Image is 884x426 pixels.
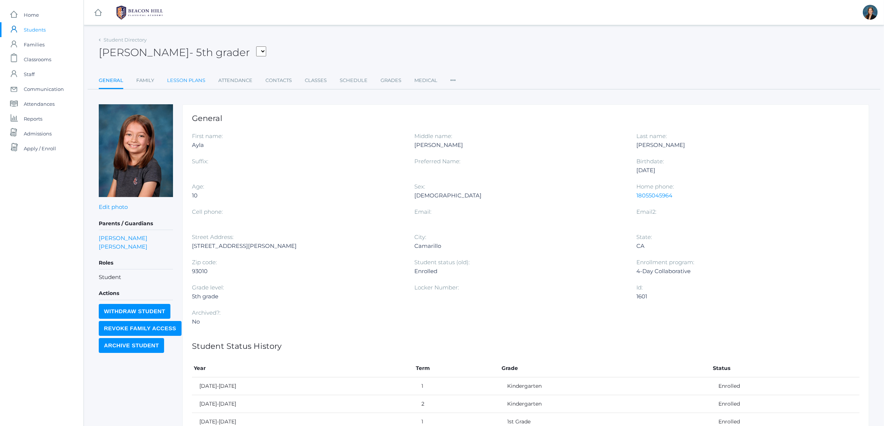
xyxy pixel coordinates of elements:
[192,191,403,200] div: 10
[414,242,626,250] div: Camarillo
[500,360,711,377] th: Grade
[192,360,414,377] th: Year
[192,233,234,240] label: Street Address:
[24,111,42,126] span: Reports
[500,395,711,413] td: Kindergarten
[381,73,401,88] a: Grades
[414,395,500,413] td: 2
[414,208,431,215] label: Email:
[192,395,414,413] td: [DATE]-[DATE]
[340,73,368,88] a: Schedule
[414,360,500,377] th: Term
[414,377,500,395] td: 1
[24,141,56,156] span: Apply / Enroll
[99,203,128,210] a: Edit photo
[99,47,266,58] h2: [PERSON_NAME]
[636,183,674,190] label: Home phone:
[636,292,848,301] div: 1601
[99,273,173,282] li: Student
[24,67,35,82] span: Staff
[99,257,173,269] h5: Roles
[414,183,425,190] label: Sex:
[192,309,221,316] label: Archived?:
[99,104,173,197] img: Ayla Smith
[99,287,173,300] h5: Actions
[24,22,46,37] span: Students
[414,73,437,88] a: Medical
[99,73,123,89] a: General
[24,82,64,96] span: Communication
[265,73,292,88] a: Contacts
[636,208,656,215] label: Email2:
[24,96,55,111] span: Attendances
[99,234,147,242] a: [PERSON_NAME]
[500,377,711,395] td: Kindergarten
[414,141,626,150] div: [PERSON_NAME]
[24,7,39,22] span: Home
[24,126,52,141] span: Admissions
[711,395,859,413] td: Enrolled
[636,242,848,250] div: CA
[636,132,667,140] label: Last name:
[112,3,167,22] img: 1_BHCALogos-05.png
[192,183,204,190] label: Age:
[192,377,414,395] td: [DATE]-[DATE]
[192,208,223,215] label: Cell phone:
[414,132,452,140] label: Middle name:
[414,158,460,165] label: Preferred Name:
[189,46,250,59] span: - 5th grader
[192,132,223,140] label: First name:
[192,242,403,250] div: [STREET_ADDRESS][PERSON_NAME]
[99,217,173,230] h5: Parents / Guardians
[414,284,459,291] label: Locker Number:
[218,73,252,88] a: Attendance
[24,52,51,67] span: Classrooms
[711,377,859,395] td: Enrolled
[192,158,208,165] label: Suffix:
[636,284,643,291] label: Id:
[104,37,147,43] a: Student Directory
[711,360,859,377] th: Status
[636,267,848,276] div: 4-Day Collaborative
[863,5,878,20] div: Allison Smith
[636,259,694,266] label: Enrollment program:
[192,292,403,301] div: 5th grade
[305,73,327,88] a: Classes
[99,338,164,353] input: Archive Student
[99,321,182,336] input: Revoke Family Access
[24,37,45,52] span: Families
[136,73,154,88] a: Family
[636,233,652,240] label: State:
[192,141,403,150] div: Ayla
[99,304,170,319] input: Withdraw Student
[192,114,859,122] h1: General
[636,192,672,199] a: 18055045964
[192,342,859,350] h1: Student Status History
[414,191,626,200] div: [DEMOGRAPHIC_DATA]
[99,242,147,251] a: [PERSON_NAME]
[192,259,217,266] label: Zip code:
[192,267,403,276] div: 93010
[167,73,205,88] a: Lesson Plans
[636,141,848,150] div: [PERSON_NAME]
[414,259,470,266] label: Student status (old):
[636,166,848,175] div: [DATE]
[414,233,426,240] label: City:
[636,158,664,165] label: Birthdate:
[414,267,626,276] div: Enrolled
[192,284,224,291] label: Grade level:
[192,317,403,326] div: No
